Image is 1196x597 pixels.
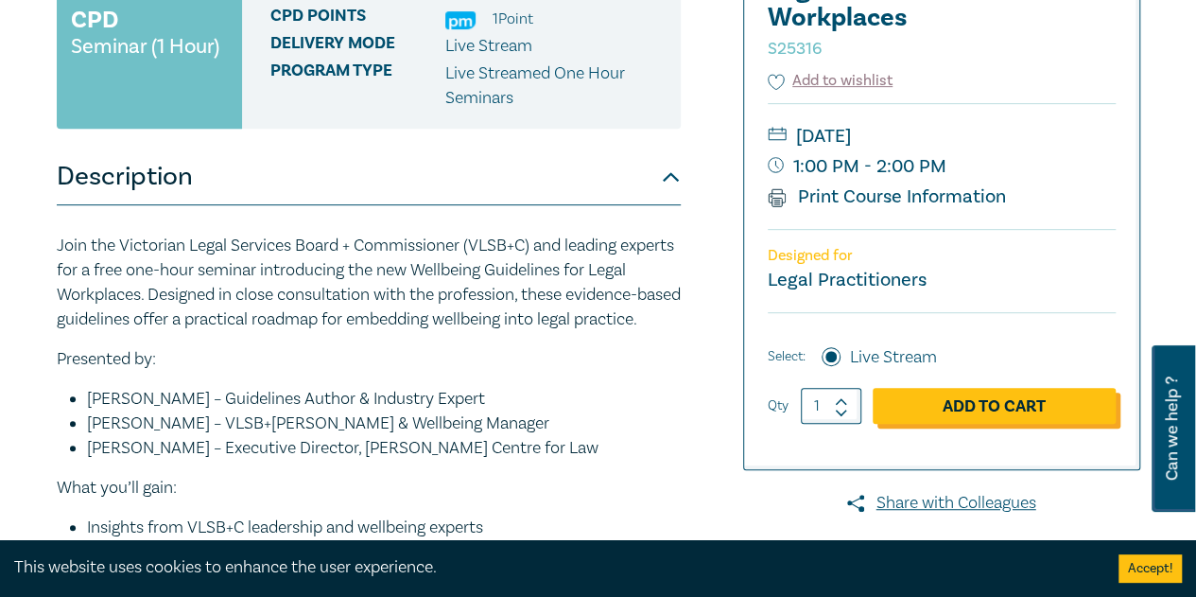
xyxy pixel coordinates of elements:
[87,516,681,540] li: Insights from VLSB+C leadership and wellbeing experts
[57,234,681,332] p: Join the Victorian Legal Services Board + Commissioner (VLSB+C) and leading experts for a free on...
[57,347,681,372] p: Presented by:
[270,7,445,31] span: CPD Points
[14,555,1090,580] div: This website uses cookies to enhance the user experience.
[71,37,219,56] small: Seminar (1 Hour)
[270,34,445,59] span: Delivery Mode
[57,149,681,205] button: Description
[768,184,1007,209] a: Print Course Information
[1163,357,1181,500] span: Can we help ?
[850,345,937,370] label: Live Stream
[71,3,118,37] h3: CPD
[87,436,681,461] li: [PERSON_NAME] – Executive Director, [PERSON_NAME] Centre for Law
[768,247,1116,265] p: Designed for
[768,70,893,92] button: Add to wishlist
[743,491,1140,516] a: Share with Colleagues
[87,387,681,412] li: [PERSON_NAME] – Guidelines Author & Industry Expert
[445,61,667,111] p: Live Streamed One Hour Seminars
[87,412,681,436] li: [PERSON_NAME] – VLSB+[PERSON_NAME] & Wellbeing Manager
[768,268,927,292] small: Legal Practitioners
[493,7,533,31] li: 1 Point
[445,35,532,57] span: Live Stream
[768,395,789,416] label: Qty
[1118,554,1182,583] button: Accept cookies
[768,151,1116,182] small: 1:00 PM - 2:00 PM
[270,61,445,111] span: Program type
[768,38,822,60] small: S25316
[768,346,806,367] span: Select:
[873,388,1116,424] a: Add to Cart
[57,476,681,500] p: What you’ll gain:
[768,121,1116,151] small: [DATE]
[445,11,476,29] img: Practice Management & Business Skills
[801,388,861,424] input: 1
